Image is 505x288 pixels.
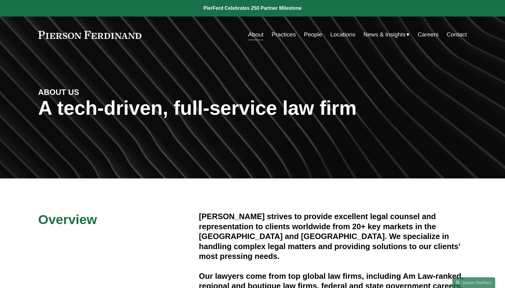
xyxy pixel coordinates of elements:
a: About [248,29,263,40]
h1: A tech-driven, full-service law firm [38,97,467,119]
a: Locations [330,29,355,40]
a: Contact [447,29,467,40]
span: News & Insights [364,29,406,40]
span: Overview [38,212,97,227]
a: Practices [272,29,296,40]
a: folder dropdown [364,29,410,40]
a: People [304,29,322,40]
a: Search this site [452,277,495,288]
a: Careers [418,29,439,40]
h4: [PERSON_NAME] strives to provide excellent legal counsel and representation to clients worldwide ... [199,211,467,261]
strong: ABOUT US [38,88,79,96]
